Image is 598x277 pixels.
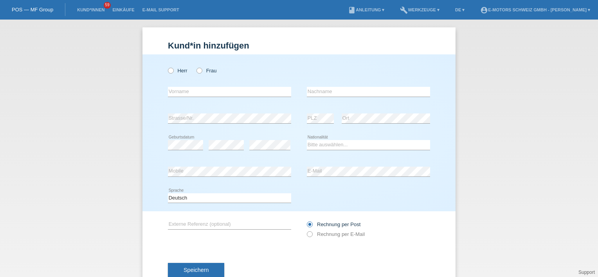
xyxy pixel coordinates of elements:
[480,6,488,14] i: account_circle
[476,7,594,12] a: account_circleE-Motors Schweiz GmbH - [PERSON_NAME] ▾
[344,7,388,12] a: bookAnleitung ▾
[168,68,187,74] label: Herr
[184,267,209,273] span: Speichern
[307,231,365,237] label: Rechnung per E-Mail
[139,7,183,12] a: E-Mail Support
[307,221,312,231] input: Rechnung per Post
[168,41,430,50] h1: Kund*in hinzufügen
[12,7,53,13] a: POS — MF Group
[73,7,108,12] a: Kund*innen
[451,7,468,12] a: DE ▾
[196,68,202,73] input: Frau
[196,68,216,74] label: Frau
[348,6,356,14] i: book
[108,7,138,12] a: Einkäufe
[307,221,360,227] label: Rechnung per Post
[104,2,111,9] span: 59
[307,231,312,241] input: Rechnung per E-Mail
[400,6,408,14] i: build
[396,7,443,12] a: buildWerkzeuge ▾
[168,68,173,73] input: Herr
[578,270,595,275] a: Support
